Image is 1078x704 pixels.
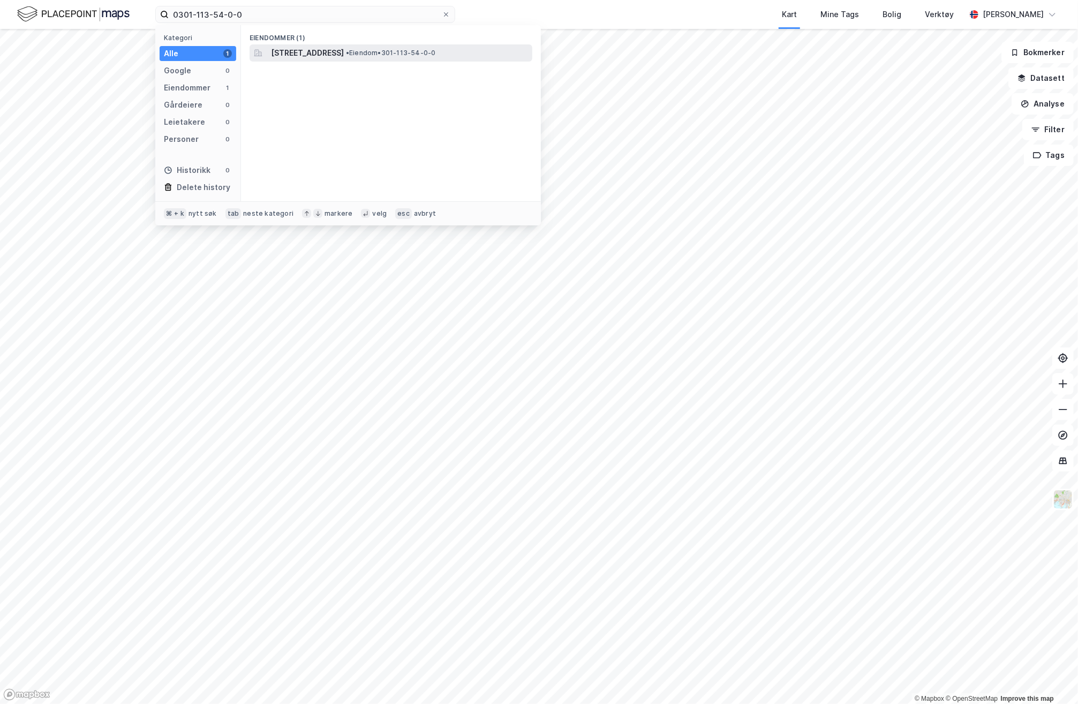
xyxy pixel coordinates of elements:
a: Improve this map [1001,695,1054,702]
button: Tags [1024,145,1074,166]
span: • [346,49,349,57]
div: 0 [223,166,232,175]
div: ⌘ + k [164,208,186,219]
div: [PERSON_NAME] [983,8,1044,21]
div: Leietakere [164,116,205,128]
div: Google [164,64,191,77]
input: Søk på adresse, matrikkel, gårdeiere, leietakere eller personer [169,6,442,22]
a: OpenStreetMap [946,695,998,702]
div: tab [225,208,242,219]
div: Eiendommer (1) [241,25,541,44]
div: esc [395,208,412,219]
div: 0 [223,135,232,143]
button: Bokmerker [1001,42,1074,63]
div: markere [325,209,352,218]
div: Kart [782,8,797,21]
div: Delete history [177,181,230,194]
span: Eiendom • 301-113-54-0-0 [346,49,436,57]
div: 1 [223,49,232,58]
div: Verktøy [925,8,954,21]
a: Mapbox homepage [3,688,50,701]
div: Mine Tags [820,8,859,21]
div: 0 [223,101,232,109]
div: avbryt [414,209,436,218]
img: logo.f888ab2527a4732fd821a326f86c7f29.svg [17,5,130,24]
div: Eiendommer [164,81,210,94]
div: velg [372,209,387,218]
div: 0 [223,118,232,126]
img: Z [1053,489,1073,510]
div: nytt søk [189,209,217,218]
button: Datasett [1008,67,1074,89]
span: [STREET_ADDRESS] [271,47,344,59]
div: Personer [164,133,199,146]
div: 0 [223,66,232,75]
div: Kategori [164,34,236,42]
div: 1 [223,84,232,92]
a: Mapbox [915,695,944,702]
div: Bolig [883,8,901,21]
div: Historikk [164,164,210,177]
button: Filter [1022,119,1074,140]
div: Alle [164,47,178,60]
div: neste kategori [243,209,293,218]
div: Gårdeiere [164,99,202,111]
iframe: Chat Widget [1024,653,1078,704]
button: Analyse [1012,93,1074,115]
